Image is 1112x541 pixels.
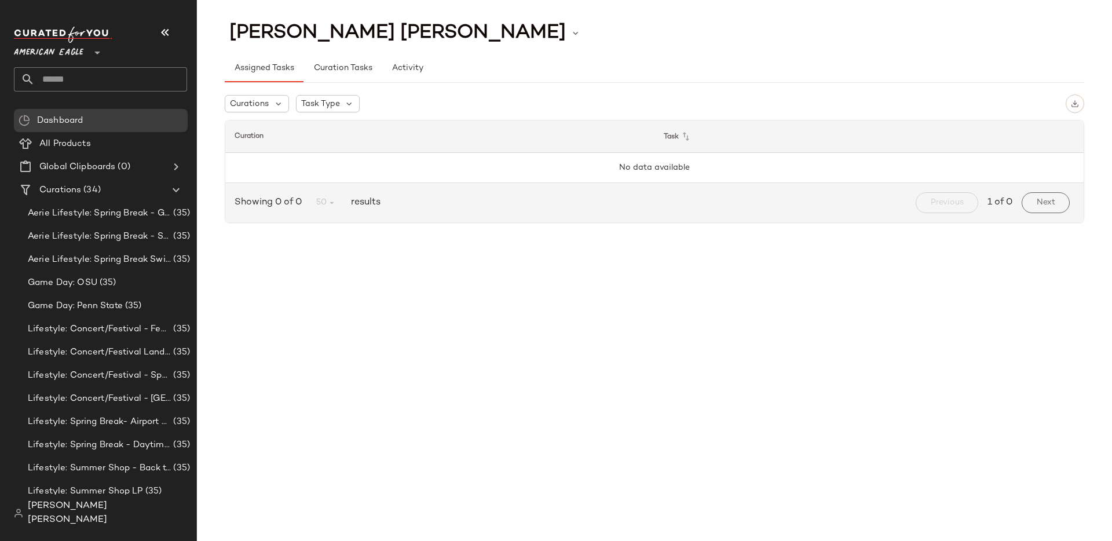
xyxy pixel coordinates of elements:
span: Game Day: OSU [28,276,97,290]
span: Lifestyle: Summer Shop - Back to School Essentials [28,462,171,475]
span: (35) [171,462,190,475]
span: (35) [171,323,190,336]
span: (35) [97,276,116,290]
span: Task Type [301,98,340,110]
span: Aerie Lifestyle: Spring Break Swimsuits Landing Page [28,253,171,266]
span: Lifestyle: Concert/Festival - Sporty [28,369,171,382]
span: Next [1036,198,1055,207]
img: svg%3e [1071,100,1079,108]
span: (35) [171,230,190,243]
img: svg%3e [19,115,30,126]
span: Assigned Tasks [234,64,294,73]
span: Global Clipboards [39,160,115,174]
span: Curations [39,184,81,197]
span: American Eagle [14,39,83,60]
span: Curations [230,98,269,110]
span: (35) [143,485,162,498]
span: [PERSON_NAME] [PERSON_NAME] [229,22,566,44]
span: Lifestyle: Concert/Festival - Femme [28,323,171,336]
span: Dashboard [37,114,83,127]
span: (35) [171,207,190,220]
span: (0) [115,160,130,174]
span: Showing 0 of 0 [235,196,306,210]
span: Lifestyle: Spring Break - Daytime Casual [28,438,171,452]
button: Next [1022,192,1070,213]
th: Task [654,120,1084,153]
span: Lifestyle: Concert/Festival - [GEOGRAPHIC_DATA] [28,392,171,405]
span: Game Day: Penn State [28,299,123,313]
span: Aerie Lifestyle: Spring Break - Girly/Femme [28,207,171,220]
img: svg%3e [14,509,23,518]
span: Activity [392,64,423,73]
span: Lifestyle: Spring Break- Airport Style [28,415,171,429]
span: [PERSON_NAME] [PERSON_NAME] [28,499,187,527]
th: Curation [225,120,654,153]
span: (35) [171,369,190,382]
span: (35) [171,253,190,266]
span: 1 of 0 [987,196,1012,210]
span: All Products [39,137,91,151]
span: results [346,196,381,210]
span: (35) [171,346,190,359]
span: Lifestyle: Summer Shop LP [28,485,143,498]
span: (35) [123,299,142,313]
span: Aerie Lifestyle: Spring Break - Sporty [28,230,171,243]
span: Lifestyle: Concert/Festival Landing Page [28,346,171,359]
img: cfy_white_logo.C9jOOHJF.svg [14,27,112,43]
td: No data available [225,153,1084,183]
span: (35) [171,415,190,429]
span: (35) [171,392,190,405]
span: (34) [81,184,101,197]
span: (35) [171,438,190,452]
span: Curation Tasks [313,64,372,73]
